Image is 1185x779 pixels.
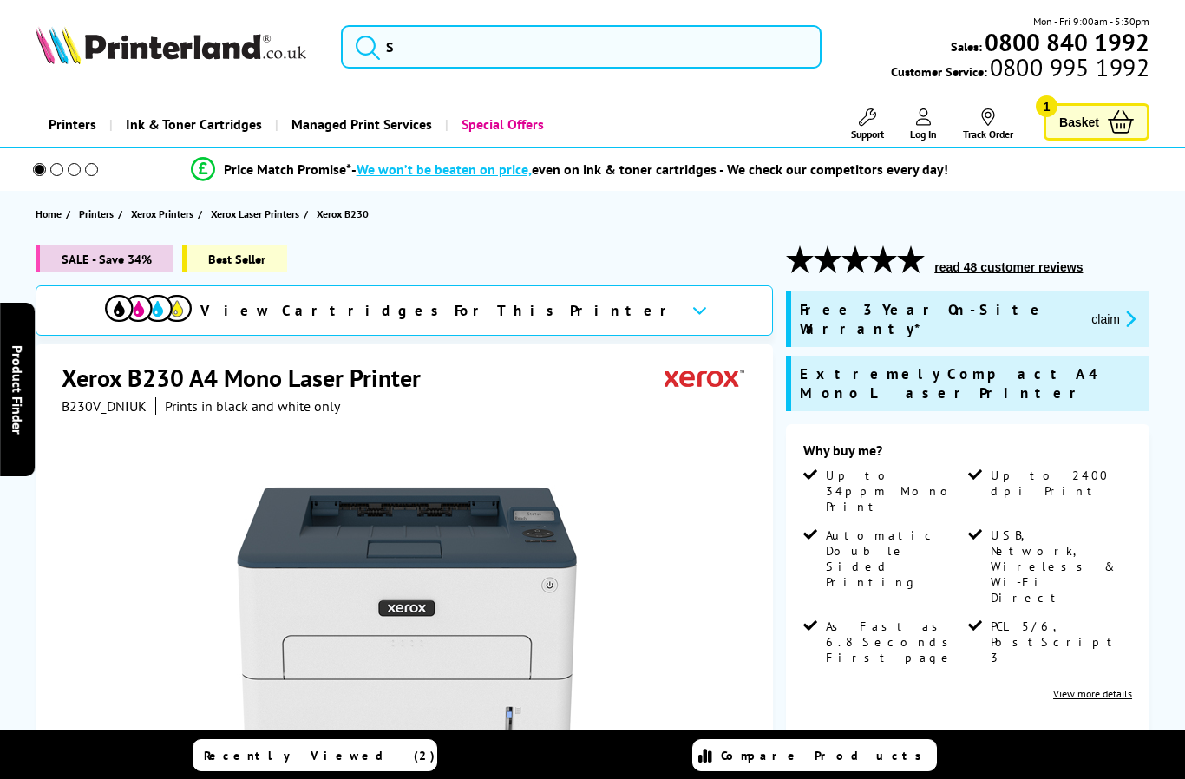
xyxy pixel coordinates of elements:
input: S [341,25,822,69]
a: Xerox B230 [317,205,373,223]
a: Compare Products [692,739,937,771]
span: Basket [1059,110,1099,134]
span: Price Match Promise* [224,160,351,178]
span: As Fast as 6.8 Seconds First page [826,619,965,665]
div: Why buy me? [803,442,1132,468]
span: 1 [1036,95,1057,117]
span: Up to 34ppm Mono Print [826,468,965,514]
a: Track Order [963,108,1013,141]
span: Xerox Laser Printers [211,205,299,223]
a: Log In [910,108,937,141]
span: Compare Products [721,748,931,763]
a: Xerox Laser Printers [211,205,304,223]
span: Home [36,205,62,223]
span: View Cartridges For This Printer [200,301,678,320]
span: PCL 5/6, PostScript 3 [991,619,1129,665]
button: read 48 customer reviews [929,259,1088,275]
i: Prints in black and white only [165,397,340,415]
span: We won’t be beaten on price, [357,160,532,178]
span: Product Finder [9,345,26,435]
span: Automatic Double Sided Printing [826,527,965,590]
span: was [876,717,952,743]
button: promo-description [1086,309,1141,329]
a: Printerland Logo [36,26,319,68]
a: Xerox Printers [131,205,198,223]
span: Extremely Compact A4 Mono Laser Printer [800,364,1141,403]
span: Sales: [951,38,982,55]
h1: Xerox B230 A4 Mono Laser Printer [62,362,438,394]
span: Xerox B230 [317,205,369,223]
span: 0800 995 1992 [987,59,1149,75]
a: Home [36,205,66,223]
span: Ink & Toner Cartridges [126,102,262,147]
span: Best Seller [182,245,287,272]
img: View Cartridges [105,295,192,322]
a: Printers [79,205,118,223]
strike: £156.89 [1013,726,1058,743]
span: Log In [910,128,937,141]
div: - even on ink & toner cartridges - We check our competitors every day! [351,160,948,178]
a: Ink & Toner Cartridges [109,102,275,147]
span: Customer Service: [891,59,1149,80]
span: Up to 2400 dpi Print [991,468,1129,499]
span: Recently Viewed (2) [204,748,435,763]
img: Printerland Logo [36,26,306,64]
span: was [985,717,1068,743]
span: Support [851,128,884,141]
a: Basket 1 [1044,103,1149,141]
b: 0800 840 1992 [985,26,1149,58]
span: Mon - Fri 9:00am - 5:30pm [1033,13,1149,29]
span: Printers [79,205,114,223]
a: Recently Viewed (2) [193,739,437,771]
a: 0800 840 1992 [982,34,1149,50]
li: modal_Promise [9,154,1129,185]
span: SALE - Save 34% [36,245,173,272]
a: Support [851,108,884,141]
a: Special Offers [445,102,557,147]
span: Free 3 Year On-Site Warranty* [800,300,1077,338]
span: USB, Network, Wireless & Wi-Fi Direct [991,527,1129,606]
span: B230V_DNIUK [62,397,147,415]
img: Xerox [665,362,744,394]
a: View more details [1053,687,1132,700]
a: Printers [36,102,109,147]
strike: £130.74 [901,726,946,743]
span: Xerox Printers [131,205,193,223]
a: Managed Print Services [275,102,445,147]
